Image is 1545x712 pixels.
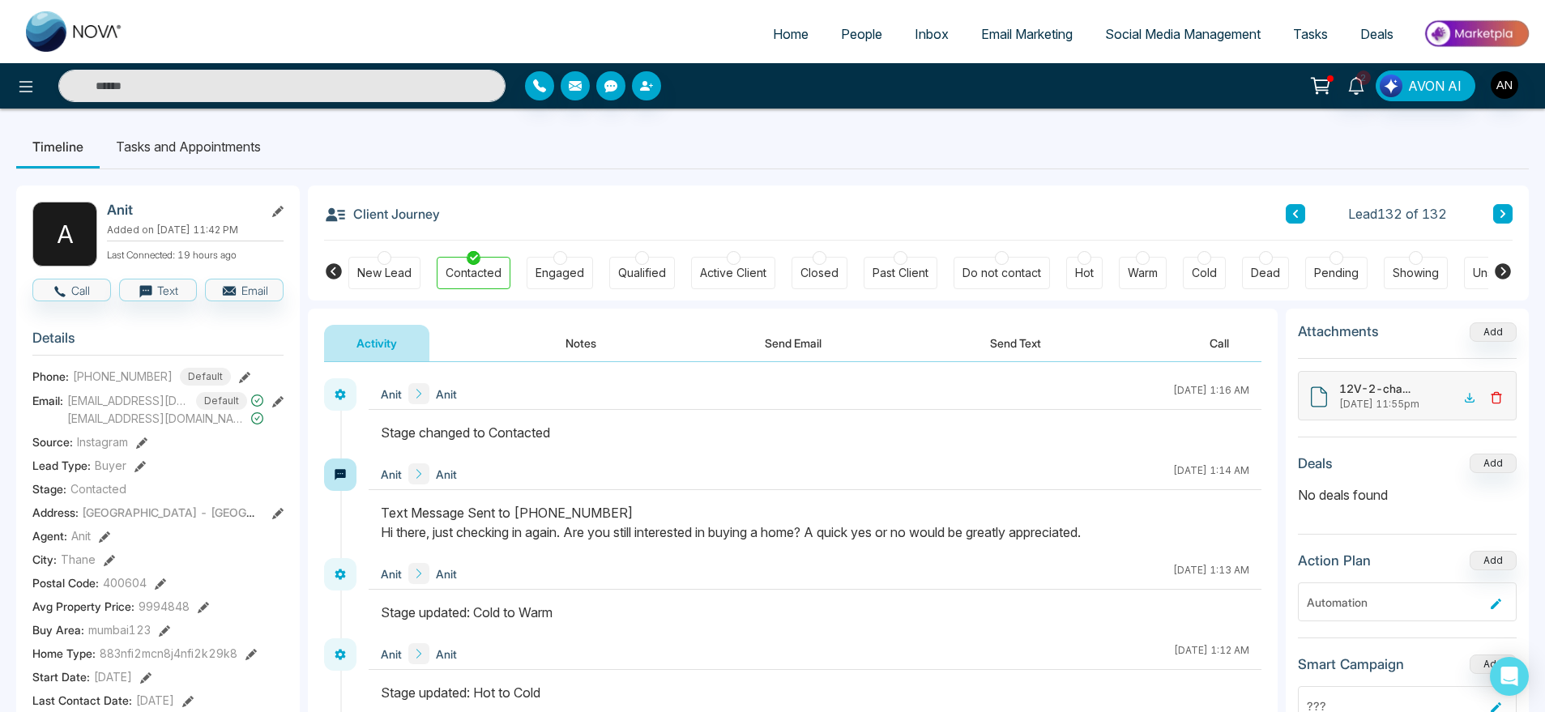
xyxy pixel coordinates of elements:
[324,325,429,361] button: Activity
[1298,323,1379,339] h3: Attachments
[119,279,198,301] button: Text
[77,433,128,450] span: Instagram
[32,504,260,521] span: Address:
[1360,26,1393,42] span: Deals
[32,574,99,591] span: Postal Code :
[962,265,1041,281] div: Do not contact
[1105,26,1261,42] span: Social Media Management
[32,457,91,474] span: Lead Type:
[1470,454,1517,473] button: Add
[1376,70,1475,101] button: AVON AI
[1491,71,1518,99] img: User Avatar
[1344,19,1410,49] a: Deals
[436,646,457,663] span: Anit
[324,202,440,226] h3: Client Journey
[381,386,402,403] span: Anit
[357,265,412,281] div: New Lead
[1075,265,1094,281] div: Hot
[1293,26,1328,42] span: Tasks
[1356,70,1371,85] span: 2
[1192,265,1217,281] div: Cold
[1298,656,1404,672] h3: Smart Campaign
[67,392,189,409] span: [EMAIL_ADDRESS][DOMAIN_NAME]
[139,598,190,615] span: 9994848
[32,392,63,409] span: Email:
[436,466,457,483] span: Anit
[618,265,666,281] div: Qualified
[32,598,134,615] span: Avg Property Price :
[61,551,96,568] span: Thane
[1337,70,1376,99] a: 2
[70,480,126,497] span: Contacted
[1177,325,1261,361] button: Call
[32,202,97,266] div: A
[32,480,66,497] span: Stage:
[1173,463,1249,484] div: [DATE] 1:14 AM
[136,692,174,709] span: [DATE]
[915,26,949,42] span: Inbox
[1277,19,1344,49] a: Tasks
[32,551,57,568] span: City :
[1408,76,1462,96] span: AVON AI
[100,125,277,168] li: Tasks and Appointments
[1470,324,1517,338] span: Add
[825,19,898,49] a: People
[73,368,173,385] span: [PHONE_NUMBER]
[436,386,457,403] span: Anit
[1128,265,1158,281] div: Warm
[773,26,809,42] span: Home
[732,325,854,361] button: Send Email
[32,645,96,662] span: Home Type :
[1470,322,1517,342] button: Add
[100,645,237,662] span: 883nfi2mcn8j4nfi2k29k8
[107,202,258,218] h2: Anit
[32,527,67,544] span: Agent:
[196,392,247,410] span: Default
[1473,265,1538,281] div: Unspecified
[1298,552,1371,569] h3: Action Plan
[32,621,84,638] span: Buy Area :
[107,223,284,237] p: Added on [DATE] 11:42 PM
[107,245,284,262] p: Last Connected: 19 hours ago
[1470,551,1517,570] button: Add
[1173,563,1249,584] div: [DATE] 1:13 AM
[381,466,402,483] span: Anit
[1393,265,1439,281] div: Showing
[1470,654,1517,674] button: Add
[700,265,766,281] div: Active Client
[533,325,629,361] button: Notes
[1314,265,1359,281] div: Pending
[1307,594,1484,611] div: Automation
[1418,15,1535,52] img: Market-place.gif
[1298,485,1517,505] p: No deals found
[1339,380,1412,397] div: 12V-2-channel-Relay.jpg
[436,565,457,582] span: Anit
[536,265,584,281] div: Engaged
[71,527,91,544] span: Anit
[757,19,825,49] a: Home
[32,368,69,385] span: Phone:
[446,265,501,281] div: Contacted
[67,410,247,427] span: [EMAIL_ADDRESS][DOMAIN_NAME]
[965,19,1089,49] a: Email Marketing
[32,668,90,685] span: Start Date :
[32,330,284,355] h3: Details
[898,19,965,49] a: Inbox
[95,457,126,474] span: Buyer
[1251,265,1280,281] div: Dead
[873,265,928,281] div: Past Client
[205,279,284,301] button: Email
[1380,75,1402,97] img: Lead Flow
[180,368,231,386] span: Default
[841,26,882,42] span: People
[32,692,132,709] span: Last Contact Date :
[88,621,151,638] span: mumbai123
[381,646,402,663] span: Anit
[16,125,100,168] li: Timeline
[1173,383,1249,404] div: [DATE] 1:16 AM
[26,11,123,52] img: Nova CRM Logo
[32,279,111,301] button: Call
[981,26,1073,42] span: Email Marketing
[1339,397,1458,411] div: [DATE] 11:55pm
[381,565,402,582] span: Anit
